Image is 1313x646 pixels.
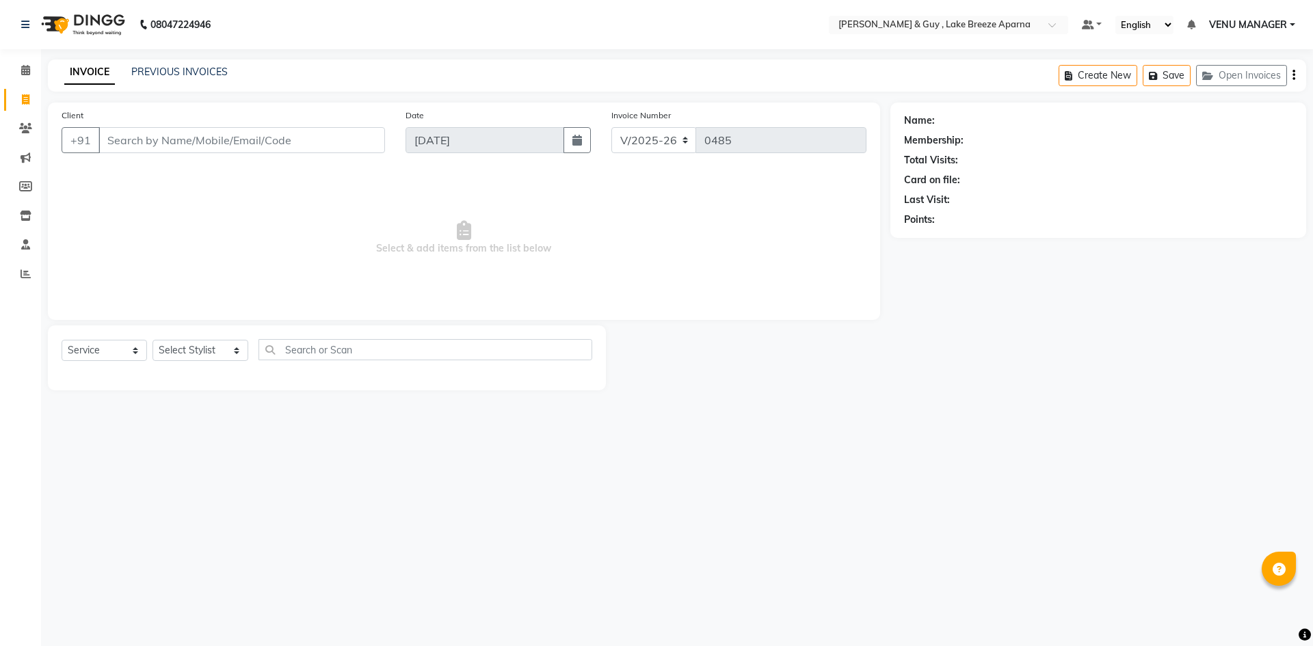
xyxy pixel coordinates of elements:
[904,193,950,207] div: Last Visit:
[904,133,964,148] div: Membership:
[62,109,83,122] label: Client
[611,109,671,122] label: Invoice Number
[1143,65,1191,86] button: Save
[62,170,866,306] span: Select & add items from the list below
[64,60,115,85] a: INVOICE
[904,113,935,128] div: Name:
[904,213,935,227] div: Points:
[1209,18,1287,32] span: VENU MANAGER
[258,339,592,360] input: Search or Scan
[1059,65,1137,86] button: Create New
[150,5,211,44] b: 08047224946
[131,66,228,78] a: PREVIOUS INVOICES
[904,173,960,187] div: Card on file:
[406,109,424,122] label: Date
[1196,65,1287,86] button: Open Invoices
[98,127,385,153] input: Search by Name/Mobile/Email/Code
[62,127,100,153] button: +91
[904,153,958,167] div: Total Visits:
[35,5,129,44] img: logo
